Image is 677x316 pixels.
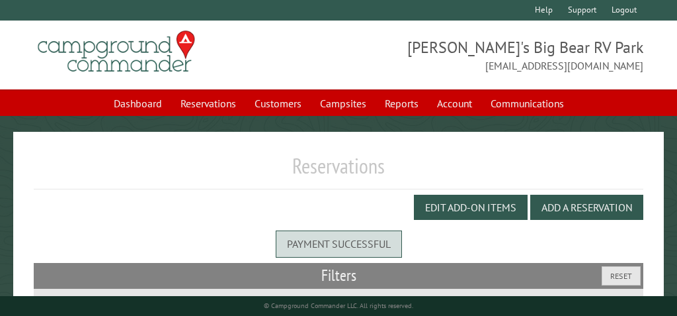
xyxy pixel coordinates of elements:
[377,91,426,116] a: Reports
[34,153,643,189] h1: Reservations
[483,91,572,116] a: Communications
[264,301,413,310] small: © Campground Commander LLC. All rights reserved.
[338,36,643,74] span: [PERSON_NAME]'s Big Bear RV Park [EMAIL_ADDRESS][DOMAIN_NAME]
[602,266,641,286] button: Reset
[312,91,374,116] a: Campsites
[429,91,480,116] a: Account
[173,91,244,116] a: Reservations
[247,91,309,116] a: Customers
[34,263,643,288] h2: Filters
[414,195,528,220] button: Edit Add-on Items
[276,231,402,257] div: Payment successful
[34,26,199,78] img: Campground Commander
[530,195,643,220] button: Add a Reservation
[106,91,170,116] a: Dashboard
